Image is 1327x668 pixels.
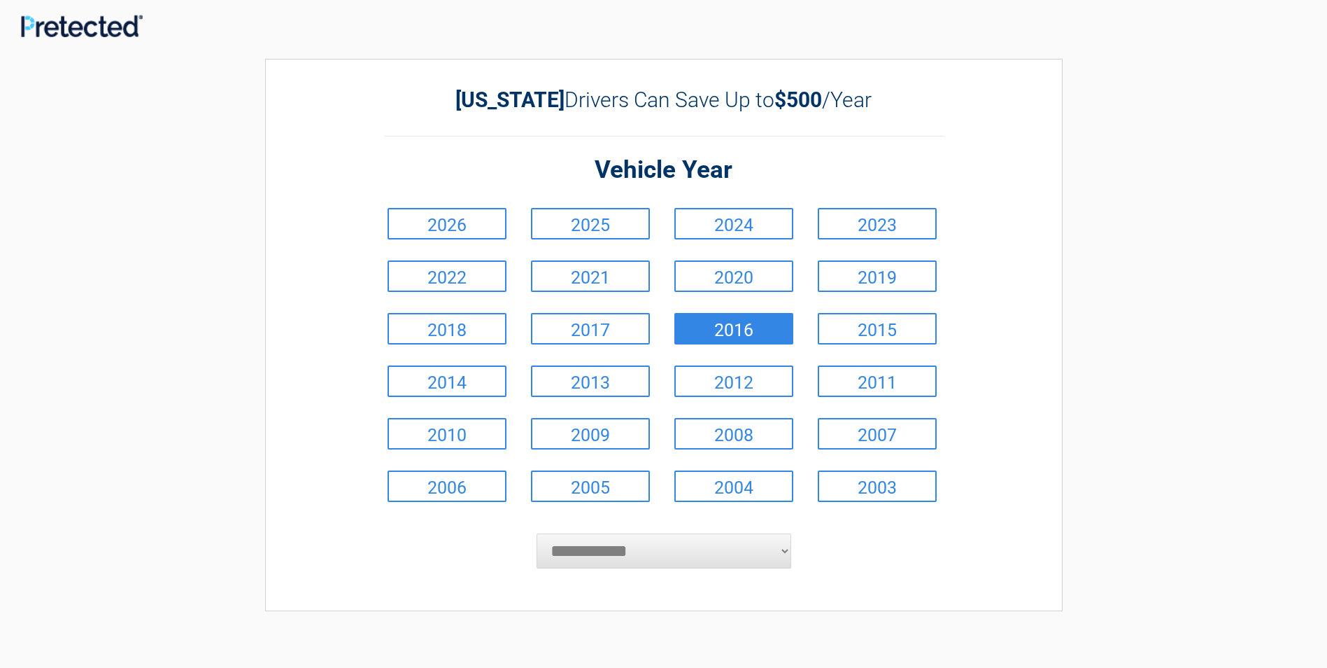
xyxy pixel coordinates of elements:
a: 2021 [531,260,650,292]
h2: Vehicle Year [384,154,944,187]
a: 2005 [531,471,650,502]
a: 2022 [388,260,506,292]
a: 2017 [531,313,650,345]
h2: Drivers Can Save Up to /Year [384,88,944,112]
a: 2025 [531,208,650,239]
a: 2007 [818,418,937,450]
a: 2019 [818,260,937,292]
a: 2023 [818,208,937,239]
a: 2011 [818,366,937,397]
a: 2003 [818,471,937,502]
a: 2012 [674,366,793,397]
a: 2026 [388,208,506,239]
a: 2020 [674,260,793,292]
a: 2018 [388,313,506,345]
a: 2016 [674,313,793,345]
a: 2013 [531,366,650,397]
a: 2006 [388,471,506,502]
a: 2009 [531,418,650,450]
a: 2024 [674,208,793,239]
b: [US_STATE] [455,88,565,112]
a: 2014 [388,366,506,397]
b: $500 [774,88,822,112]
a: 2015 [818,313,937,345]
a: 2008 [674,418,793,450]
a: 2010 [388,418,506,450]
a: 2004 [674,471,793,502]
img: Main Logo [21,15,143,36]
